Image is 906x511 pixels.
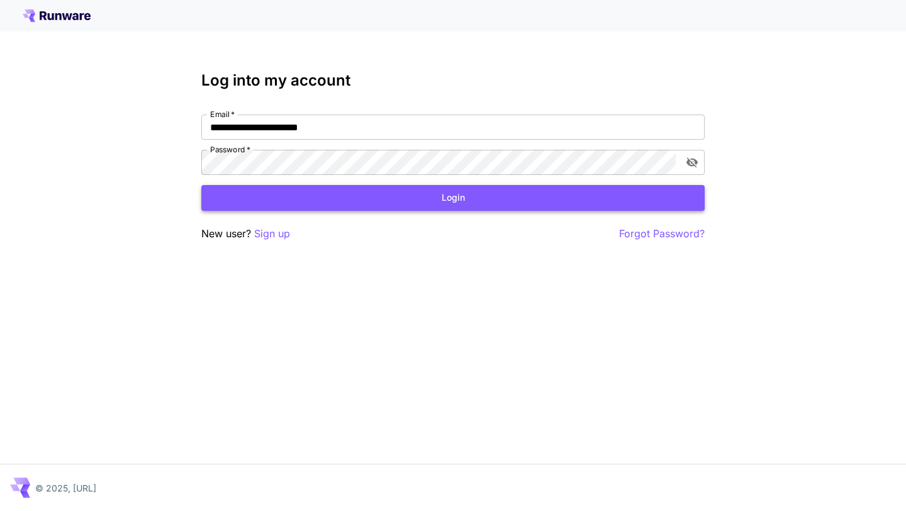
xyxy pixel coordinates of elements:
button: toggle password visibility [681,151,703,174]
button: Sign up [254,226,290,242]
button: Forgot Password? [619,226,705,242]
button: Login [201,185,705,211]
p: © 2025, [URL] [35,481,96,495]
h3: Log into my account [201,72,705,89]
label: Email [210,109,235,120]
p: New user? [201,226,290,242]
label: Password [210,144,250,155]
